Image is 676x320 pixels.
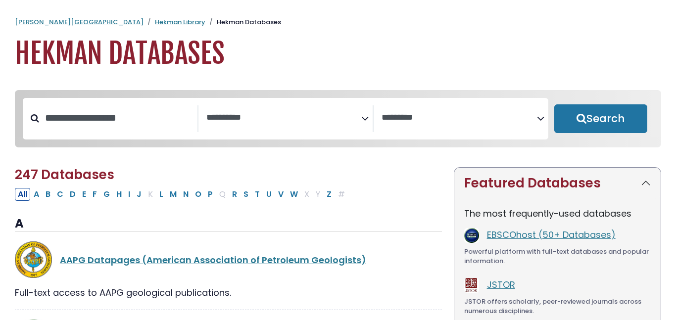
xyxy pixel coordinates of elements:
h3: A [15,217,442,231]
li: Hekman Databases [205,17,281,27]
button: Filter Results L [156,188,166,201]
div: Alpha-list to filter by first letter of database name [15,187,349,200]
div: JSTOR offers scholarly, peer-reviewed journals across numerous disciplines. [464,297,651,316]
a: EBSCOhost (50+ Databases) [487,229,616,241]
div: Full-text access to AAPG geological publications. [15,286,442,299]
nav: breadcrumb [15,17,661,27]
a: Hekman Library [155,17,205,27]
button: Filter Results P [205,188,216,201]
button: Filter Results V [275,188,287,201]
textarea: Search [382,113,537,123]
button: All [15,188,30,201]
button: Filter Results E [79,188,89,201]
button: Filter Results F [90,188,100,201]
button: Featured Databases [454,168,661,199]
button: Filter Results I [125,188,133,201]
input: Search database by title or keyword [39,110,197,126]
button: Filter Results N [180,188,192,201]
button: Submit for Search Results [554,104,647,133]
span: 247 Databases [15,166,114,183]
button: Filter Results H [113,188,125,201]
button: Filter Results G [100,188,113,201]
button: Filter Results A [31,188,42,201]
a: JSTOR [487,278,515,291]
a: AAPG Datapages (American Association of Petroleum Geologists) [60,254,366,266]
button: Filter Results D [67,188,79,201]
h1: Hekman Databases [15,37,661,70]
button: Filter Results C [54,188,66,201]
button: Filter Results J [134,188,145,201]
nav: Search filters [15,90,661,147]
button: Filter Results U [263,188,275,201]
button: Filter Results M [167,188,180,201]
button: Filter Results B [43,188,53,201]
button: Filter Results Z [324,188,335,201]
button: Filter Results R [229,188,240,201]
button: Filter Results T [252,188,263,201]
div: Powerful platform with full-text databases and popular information. [464,247,651,266]
button: Filter Results O [192,188,204,201]
button: Filter Results S [241,188,251,201]
p: The most frequently-used databases [464,207,651,220]
textarea: Search [206,113,362,123]
button: Filter Results W [287,188,301,201]
a: [PERSON_NAME][GEOGRAPHIC_DATA] [15,17,144,27]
